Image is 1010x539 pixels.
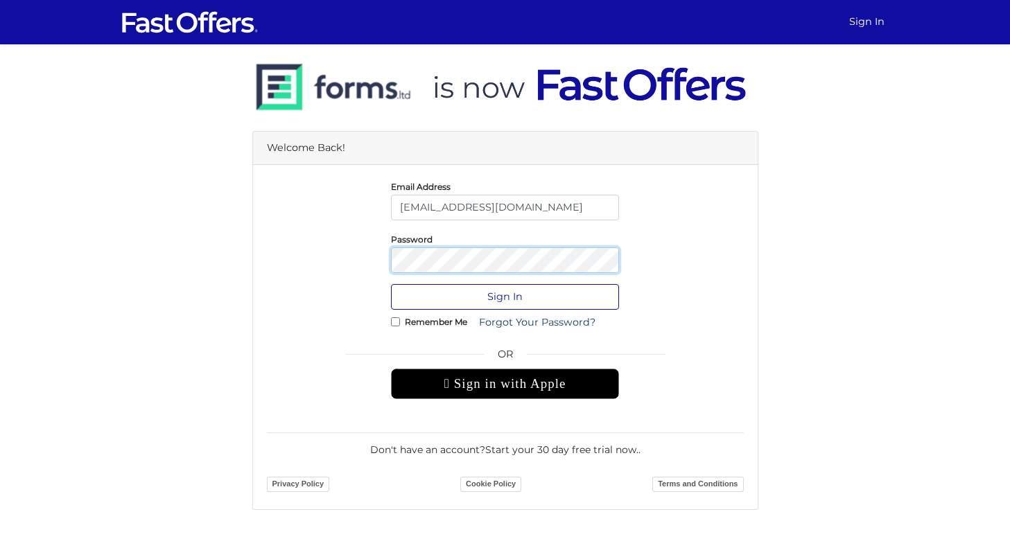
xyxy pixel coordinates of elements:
input: E-Mail [391,195,619,220]
span: OR [391,346,619,369]
a: Start your 30 day free trial now. [485,443,638,456]
label: Email Address [391,185,451,188]
div: Welcome Back! [253,132,758,165]
a: Terms and Conditions [652,477,743,492]
div: Sign in with Apple [391,369,619,399]
a: Cookie Policy [460,477,521,492]
label: Password [391,238,433,241]
a: Sign In [844,8,890,35]
label: Remember Me [405,320,467,324]
button: Sign In [391,284,619,310]
a: Privacy Policy [267,477,330,492]
a: Forgot Your Password? [470,310,604,335]
div: Don't have an account? . [267,432,744,457]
